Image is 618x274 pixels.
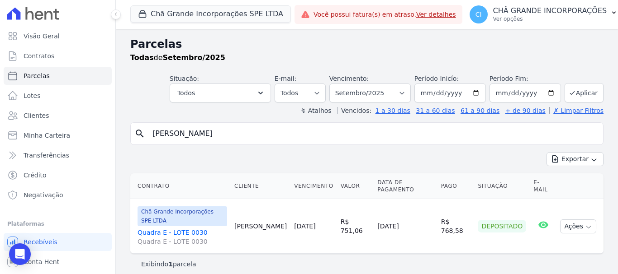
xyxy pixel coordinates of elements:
[478,220,526,232] div: Depositado
[505,107,546,114] a: + de 90 dias
[4,146,112,164] a: Transferências
[290,173,337,199] th: Vencimento
[130,173,231,199] th: Contrato
[24,257,59,266] span: Conta Hent
[24,71,50,80] span: Parcelas
[337,107,371,114] label: Vencidos:
[24,91,41,100] span: Lotes
[24,151,69,160] span: Transferências
[4,107,112,125] a: Clientes
[170,84,271,102] button: Todos
[300,107,331,114] label: ↯ Atalhos
[461,107,499,114] a: 61 a 90 dias
[24,190,63,200] span: Negativação
[147,125,599,143] input: Buscar por nome do lote ou do cliente
[474,173,530,199] th: Situação
[4,126,112,144] a: Minha Carteira
[4,253,112,271] a: Conta Hent
[437,173,475,199] th: Pago
[4,87,112,105] a: Lotes
[416,11,456,18] a: Ver detalhes
[141,260,196,269] p: Exibindo parcela
[163,53,225,62] strong: Setembro/2025
[275,75,297,82] label: E-mail:
[329,75,369,82] label: Vencimento:
[24,51,54,60] span: Contratos
[4,233,112,251] a: Recebíveis
[374,173,437,199] th: Data de Pagamento
[24,171,47,180] span: Crédito
[294,223,315,230] a: [DATE]
[138,206,227,226] span: Chã Grande Incorporações SPE LTDA
[7,218,108,229] div: Plataformas
[4,67,112,85] a: Parcelas
[130,52,225,63] p: de
[530,173,556,199] th: E-mail
[376,107,410,114] a: 1 a 30 dias
[493,15,607,23] p: Ver opções
[170,75,199,82] label: Situação:
[24,131,70,140] span: Minha Carteira
[4,47,112,65] a: Contratos
[130,5,291,23] button: Chã Grande Incorporações SPE LTDA
[4,166,112,184] a: Crédito
[565,83,604,102] button: Aplicar
[490,74,561,84] label: Período Fim:
[9,243,31,265] div: Open Intercom Messenger
[138,237,227,246] span: Quadra E - LOTE 0030
[547,152,604,166] button: Exportar
[475,11,482,18] span: CI
[168,260,173,268] b: 1
[314,10,456,19] span: Você possui fatura(s) em atraso.
[337,199,374,254] td: R$ 751,06
[177,88,195,98] span: Todos
[4,27,112,45] a: Visão Geral
[4,186,112,204] a: Negativação
[549,107,604,114] a: ✗ Limpar Filtros
[24,237,57,246] span: Recebíveis
[493,6,607,15] p: CHÃ GRANDE INCORPORAÇÕES
[374,199,437,254] td: [DATE]
[437,199,475,254] td: R$ 768,58
[560,219,596,233] button: Ações
[231,199,290,254] td: [PERSON_NAME]
[24,111,49,120] span: Clientes
[130,53,154,62] strong: Todas
[337,173,374,199] th: Valor
[414,75,459,82] label: Período Inicío:
[130,36,604,52] h2: Parcelas
[138,228,227,246] a: Quadra E - LOTE 0030Quadra E - LOTE 0030
[24,32,60,41] span: Visão Geral
[231,173,290,199] th: Cliente
[134,128,145,139] i: search
[416,107,455,114] a: 31 a 60 dias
